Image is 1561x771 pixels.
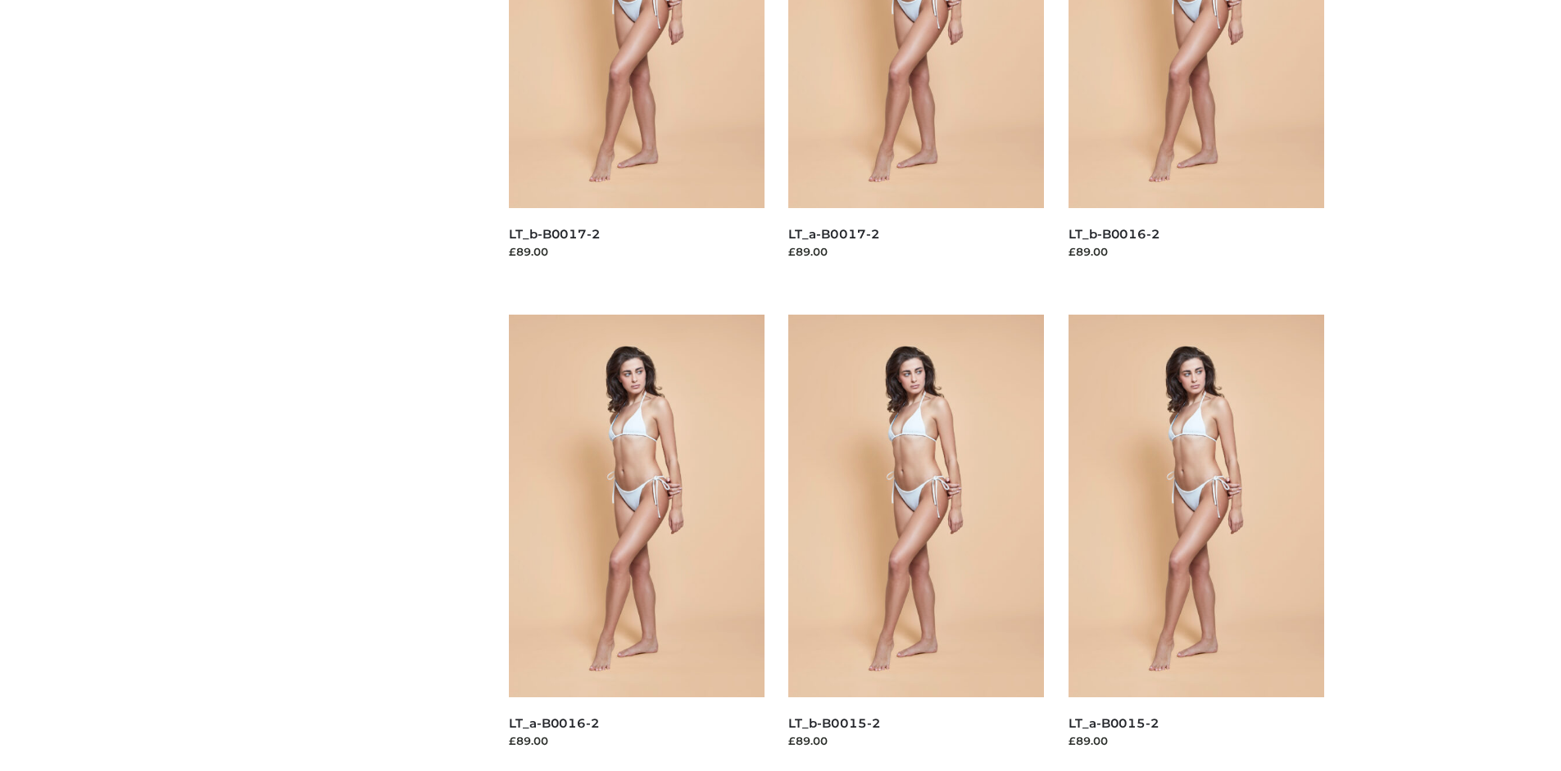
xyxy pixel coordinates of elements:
[1069,226,1160,242] a: LT_b-B0016-2
[788,732,1044,749] div: £89.00
[509,226,601,242] a: LT_b-B0017-2
[1069,715,1159,731] a: LT_a-B0015-2
[1069,243,1324,260] div: £89.00
[788,243,1044,260] div: £89.00
[509,732,765,749] div: £89.00
[788,715,880,731] a: LT_b-B0015-2
[509,715,600,731] a: LT_a-B0016-2
[788,226,879,242] a: LT_a-B0017-2
[1069,732,1324,749] div: £89.00
[509,243,765,260] div: £89.00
